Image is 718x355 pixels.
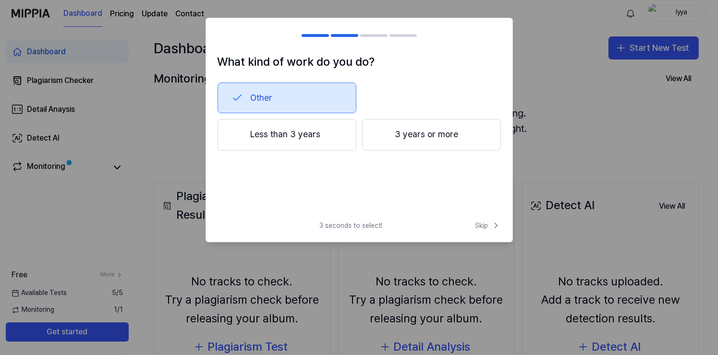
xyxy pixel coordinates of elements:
[320,221,383,231] span: 3 seconds to select!
[474,221,501,230] button: Skip
[218,119,356,151] button: Less than 3 years
[218,83,356,113] button: Other
[362,119,501,151] button: 3 years or more
[218,53,501,71] h1: What kind of work do you do?
[475,221,501,230] span: Skip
